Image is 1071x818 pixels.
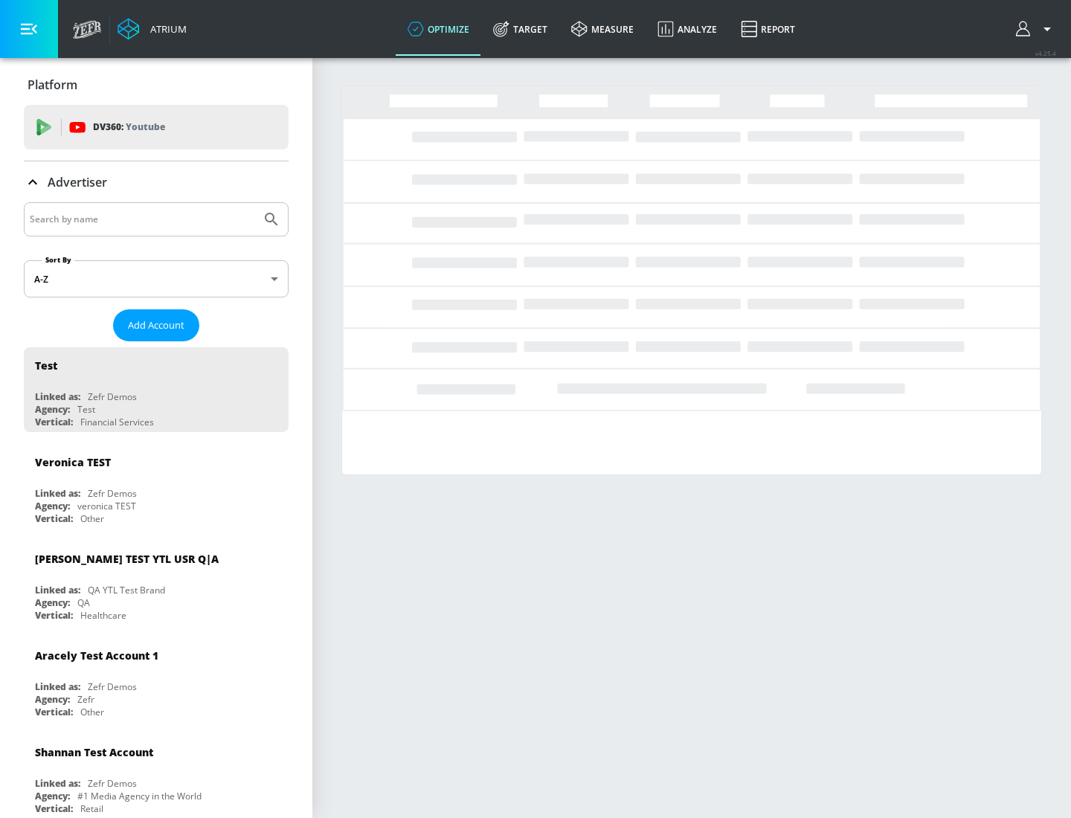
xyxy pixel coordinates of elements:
[35,584,80,596] div: Linked as:
[24,105,289,149] div: DV360: Youtube
[35,745,153,759] div: Shannan Test Account
[77,693,94,706] div: Zefr
[24,541,289,625] div: [PERSON_NAME] TEST YTL USR Q|ALinked as:QA YTL Test BrandAgency:QAVertical:Healthcare
[729,2,807,56] a: Report
[48,174,107,190] p: Advertiser
[113,309,199,341] button: Add Account
[35,596,70,609] div: Agency:
[88,487,137,500] div: Zefr Demos
[35,552,219,566] div: [PERSON_NAME] TEST YTL USR Q|A
[24,161,289,203] div: Advertiser
[88,584,165,596] div: QA YTL Test Brand
[24,347,289,432] div: TestLinked as:Zefr DemosAgency:TestVertical:Financial Services
[35,487,80,500] div: Linked as:
[126,119,165,135] p: Youtube
[35,802,73,815] div: Vertical:
[35,680,80,693] div: Linked as:
[24,637,289,722] div: Aracely Test Account 1Linked as:Zefr DemosAgency:ZefrVertical:Other
[88,680,137,693] div: Zefr Demos
[35,512,73,525] div: Vertical:
[35,693,70,706] div: Agency:
[80,706,104,718] div: Other
[28,77,77,93] p: Platform
[35,648,158,663] div: Aracely Test Account 1
[35,609,73,622] div: Vertical:
[77,596,90,609] div: QA
[1035,49,1056,57] span: v 4.25.4
[24,444,289,529] div: Veronica TESTLinked as:Zefr DemosAgency:veronica TESTVertical:Other
[30,210,255,229] input: Search by name
[35,790,70,802] div: Agency:
[35,403,70,416] div: Agency:
[144,22,187,36] div: Atrium
[80,512,104,525] div: Other
[646,2,729,56] a: Analyze
[77,790,202,802] div: #1 Media Agency in the World
[35,455,111,469] div: Veronica TEST
[128,317,184,334] span: Add Account
[35,777,80,790] div: Linked as:
[24,64,289,106] div: Platform
[35,416,73,428] div: Vertical:
[88,777,137,790] div: Zefr Demos
[88,390,137,403] div: Zefr Demos
[24,260,289,297] div: A-Z
[481,2,559,56] a: Target
[77,403,95,416] div: Test
[35,390,80,403] div: Linked as:
[35,358,57,373] div: Test
[93,119,165,135] p: DV360:
[35,500,70,512] div: Agency:
[80,609,126,622] div: Healthcare
[80,802,103,815] div: Retail
[35,706,73,718] div: Vertical:
[396,2,481,56] a: optimize
[118,18,187,40] a: Atrium
[42,255,74,265] label: Sort By
[80,416,154,428] div: Financial Services
[559,2,646,56] a: measure
[77,500,136,512] div: veronica TEST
